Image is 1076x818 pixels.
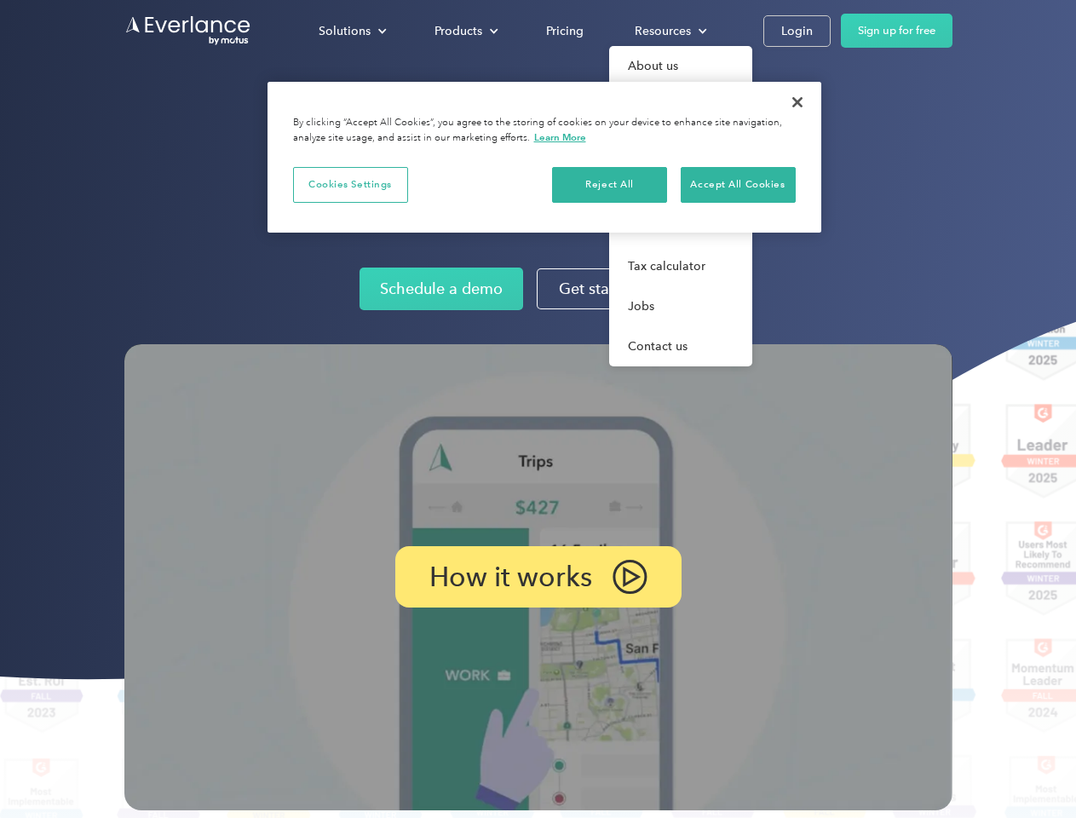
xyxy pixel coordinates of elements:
nav: Resources [609,46,752,366]
div: Products [434,20,482,42]
a: Contact us [609,326,752,366]
div: Resources [635,20,691,42]
a: Sign up for free [841,14,952,48]
div: Solutions [319,20,371,42]
div: Login [781,20,813,42]
button: Close [779,84,816,121]
a: More information about your privacy, opens in a new tab [534,131,586,143]
div: Privacy [268,82,821,233]
div: By clicking “Accept All Cookies”, you agree to the storing of cookies on your device to enhance s... [293,116,796,146]
a: Pricing [529,16,601,46]
a: Schedule a demo [360,268,523,310]
p: How it works [429,567,592,587]
a: Go to homepage [124,14,252,47]
div: Pricing [546,20,584,42]
div: Products [417,16,512,46]
a: Jobs [609,286,752,326]
a: Get started for free [537,268,716,309]
a: About us [609,46,752,86]
a: Login [763,15,831,47]
a: Tax calculator [609,246,752,286]
div: Solutions [302,16,400,46]
button: Accept All Cookies [681,167,796,203]
input: Submit [125,101,211,137]
button: Reject All [552,167,667,203]
div: Cookie banner [268,82,821,233]
div: Resources [618,16,721,46]
button: Cookies Settings [293,167,408,203]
